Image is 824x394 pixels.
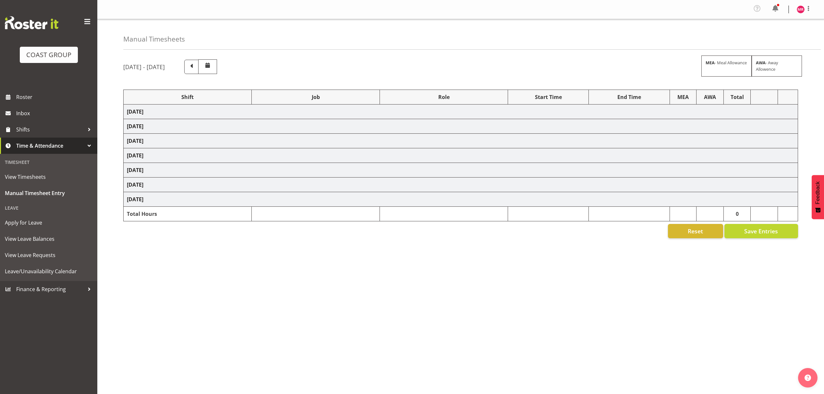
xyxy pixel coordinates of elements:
span: Save Entries [744,227,778,235]
div: Job [255,93,376,101]
div: Timesheet [2,155,96,169]
td: [DATE] [124,105,798,119]
span: Finance & Reporting [16,284,84,294]
div: Start Time [511,93,585,101]
span: Shifts [16,125,84,134]
img: mathew-rolle10807.jpg [797,6,805,13]
img: Rosterit website logo [5,16,58,29]
span: Inbox [16,108,94,118]
div: Shift [127,93,248,101]
a: View Leave Balances [2,231,96,247]
div: AWA [700,93,721,101]
div: - Meal Allowance [701,55,752,76]
div: Role [383,93,504,101]
a: View Timesheets [2,169,96,185]
img: help-xxl-2.png [805,375,811,381]
h5: [DATE] - [DATE] [123,63,165,70]
button: Save Entries [724,224,798,238]
div: - Away Allowence [752,55,802,76]
a: Apply for Leave [2,215,96,231]
a: Manual Timesheet Entry [2,185,96,201]
span: Feedback [815,181,821,204]
td: [DATE] [124,134,798,148]
a: Leave/Unavailability Calendar [2,263,96,279]
span: View Timesheets [5,172,92,182]
td: [DATE] [124,178,798,192]
span: View Leave Balances [5,234,92,244]
span: Apply for Leave [5,218,92,228]
div: Total [727,93,747,101]
h4: Manual Timesheets [123,35,185,43]
td: [DATE] [124,148,798,163]
button: Feedback - Show survey [812,175,824,219]
strong: MEA [706,60,715,66]
span: Manual Timesheet Entry [5,188,92,198]
td: Total Hours [124,207,252,221]
div: MEA [673,93,693,101]
div: End Time [592,93,666,101]
td: 0 [724,207,751,221]
button: Reset [668,224,723,238]
div: COAST GROUP [26,50,71,60]
span: Leave/Unavailability Calendar [5,266,92,276]
div: Leave [2,201,96,215]
strong: AWA [756,60,766,66]
a: View Leave Requests [2,247,96,263]
span: Reset [688,227,703,235]
td: [DATE] [124,119,798,134]
span: Roster [16,92,94,102]
td: [DATE] [124,192,798,207]
span: Time & Attendance [16,141,84,151]
td: [DATE] [124,163,798,178]
span: View Leave Requests [5,250,92,260]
